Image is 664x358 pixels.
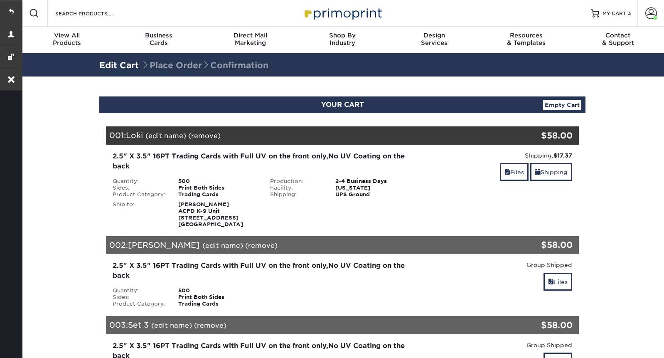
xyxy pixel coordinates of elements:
[530,163,572,181] a: Shipping
[188,132,221,140] a: (remove)
[500,129,573,142] div: $58.00
[172,178,264,185] div: 500
[106,191,172,198] div: Product Category:
[106,301,172,307] div: Product Category:
[172,287,264,294] div: 500
[329,185,421,191] div: [US_STATE]
[296,27,388,53] a: Shop ByIndustry
[500,239,573,251] div: $58.00
[264,185,330,191] div: Facility:
[572,32,664,39] span: Contact
[113,32,204,47] div: Cards
[21,32,113,47] div: Products
[245,242,278,249] a: (remove)
[204,27,296,53] a: Direct MailMarketing
[113,151,415,171] div: 2.5" X 3.5" 16PT Trading Cards with Full UV on the front only,No UV Coating on the back
[427,261,572,269] div: Group Shipped
[106,201,172,228] div: Ship to:
[106,294,172,301] div: Sides:
[628,10,631,16] span: 3
[172,191,264,198] div: Trading Cards
[301,4,384,22] img: Primoprint
[145,132,186,140] a: (edit name)
[329,178,421,185] div: 2-4 Business Days
[21,27,113,53] a: View AllProducts
[500,319,573,331] div: $58.00
[128,240,200,249] span: [PERSON_NAME]
[427,341,572,349] div: Group Shipped
[480,27,572,53] a: Resources& Templates
[128,320,149,329] span: Set 3
[548,279,554,285] span: files
[543,100,581,110] a: Empty Cart
[296,32,388,47] div: Industry
[389,32,480,39] span: Design
[54,8,135,18] input: SEARCH PRODUCTS.....
[106,316,500,334] div: 003:
[572,27,664,53] a: Contact& Support
[264,191,330,198] div: Shipping:
[543,273,572,291] a: Files
[194,321,226,329] a: (remove)
[113,27,204,53] a: BusinessCards
[329,191,421,198] div: UPS Ground
[141,60,268,70] span: Place Order Confirmation
[572,32,664,47] div: & Support
[126,131,143,140] span: Loki
[99,60,139,70] a: Edit Cart
[500,163,529,181] a: Files
[264,178,330,185] div: Production:
[202,242,243,249] a: (edit name)
[106,236,500,254] div: 002:
[178,201,243,227] strong: [PERSON_NAME] ACPD K-9 Unit [STREET_ADDRESS] [GEOGRAPHIC_DATA]
[106,178,172,185] div: Quantity:
[106,185,172,191] div: Sides:
[480,32,572,47] div: & Templates
[427,151,572,160] div: Shipping:
[553,152,572,159] strong: $17.37
[296,32,388,39] span: Shop By
[113,261,415,281] div: 2.5" X 3.5" 16PT Trading Cards with Full UV on the front only,No UV Coating on the back
[106,287,172,294] div: Quantity:
[172,301,264,307] div: Trading Cards
[389,27,480,53] a: DesignServices
[480,32,572,39] span: Resources
[21,32,113,39] span: View All
[113,32,204,39] span: Business
[172,294,264,301] div: Print Both Sides
[504,169,510,175] span: files
[172,185,264,191] div: Print Both Sides
[204,32,296,47] div: Marketing
[535,169,541,175] span: shipping
[106,126,500,145] div: 001:
[389,32,480,47] div: Services
[321,101,364,109] span: YOUR CART
[151,321,192,329] a: (edit name)
[204,32,296,39] span: Direct Mail
[603,10,626,17] span: MY CART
